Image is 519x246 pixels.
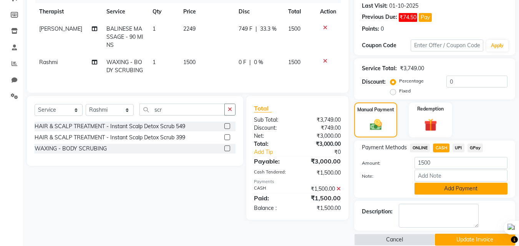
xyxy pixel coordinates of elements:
[433,144,449,152] span: CASH
[453,144,464,152] span: UPI
[486,40,508,51] button: Apply
[288,25,300,32] span: 1500
[148,3,179,20] th: Qty
[400,64,424,73] div: ₹3,749.00
[410,144,430,152] span: ONLINE
[354,234,434,246] button: Cancel
[106,25,143,48] span: BALINESE MASSAGE - 90 MINS
[248,140,297,148] div: Total:
[248,132,297,140] div: Net:
[415,183,507,195] button: Add Payment
[362,78,386,86] div: Discount:
[297,140,347,148] div: ₹3,000.00
[415,170,507,182] input: Add Note
[399,88,411,94] label: Fixed
[297,193,347,203] div: ₹1,500.00
[255,25,257,33] span: |
[248,169,297,177] div: Cash Tendered:
[297,204,347,212] div: ₹1,500.00
[362,208,393,216] div: Description:
[234,3,284,20] th: Disc
[420,117,441,133] img: _gift.svg
[297,185,347,193] div: ₹1,500.00
[183,59,196,66] span: 1500
[399,13,417,22] span: ₹74.50
[248,116,297,124] div: Sub Total:
[248,193,297,203] div: Paid:
[249,58,251,66] span: |
[248,157,297,166] div: Payable:
[254,178,341,185] div: Payments
[139,104,225,116] input: Search or Scan
[389,2,418,10] div: 01-10-2025
[415,157,507,169] input: Amount
[435,234,515,246] button: Update Invoice
[254,104,272,112] span: Total
[260,25,277,33] span: 33.3 %
[248,204,297,212] div: Balance :
[35,145,107,153] div: WAXING - BODY SCRUBING
[288,59,300,66] span: 1500
[39,25,82,32] span: [PERSON_NAME]
[357,106,394,113] label: Manual Payment
[362,2,388,10] div: Last Visit:
[362,25,379,33] div: Points:
[153,59,156,66] span: 1
[411,40,483,51] input: Enter Offer / Coupon Code
[297,157,347,166] div: ₹3,000.00
[239,58,246,66] span: 0 F
[468,144,483,152] span: GPay
[297,124,347,132] div: ₹749.00
[284,3,316,20] th: Total
[362,41,410,50] div: Coupon Code
[35,134,185,142] div: HAIR & SCALP TREATMENT - Instant Scalp Detox Scrub 399
[399,78,424,84] label: Percentage
[153,25,156,32] span: 1
[297,169,347,177] div: ₹1,500.00
[356,160,408,167] label: Amount:
[102,3,148,20] th: Service
[183,25,196,32] span: 2249
[417,106,444,112] label: Redemption
[248,148,305,156] a: Add Tip
[35,3,102,20] th: Therapist
[362,13,397,22] div: Previous Due:
[248,185,297,193] div: CASH
[366,118,386,132] img: _cash.svg
[35,122,185,130] div: HAIR & SCALP TREATMENT - Instant Scalp Detox Scrub 549
[297,132,347,140] div: ₹3,000.00
[106,59,143,74] span: WAXING - BODY SCRUBING
[39,59,58,66] span: Rashmi
[356,173,408,180] label: Note:
[179,3,234,20] th: Price
[362,64,397,73] div: Service Total:
[315,3,341,20] th: Action
[306,148,347,156] div: ₹0
[239,25,252,33] span: 749 F
[419,13,432,22] button: Pay
[381,25,384,33] div: 0
[248,124,297,132] div: Discount:
[254,58,263,66] span: 0 %
[362,144,407,152] span: Payment Methods
[297,116,347,124] div: ₹3,749.00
